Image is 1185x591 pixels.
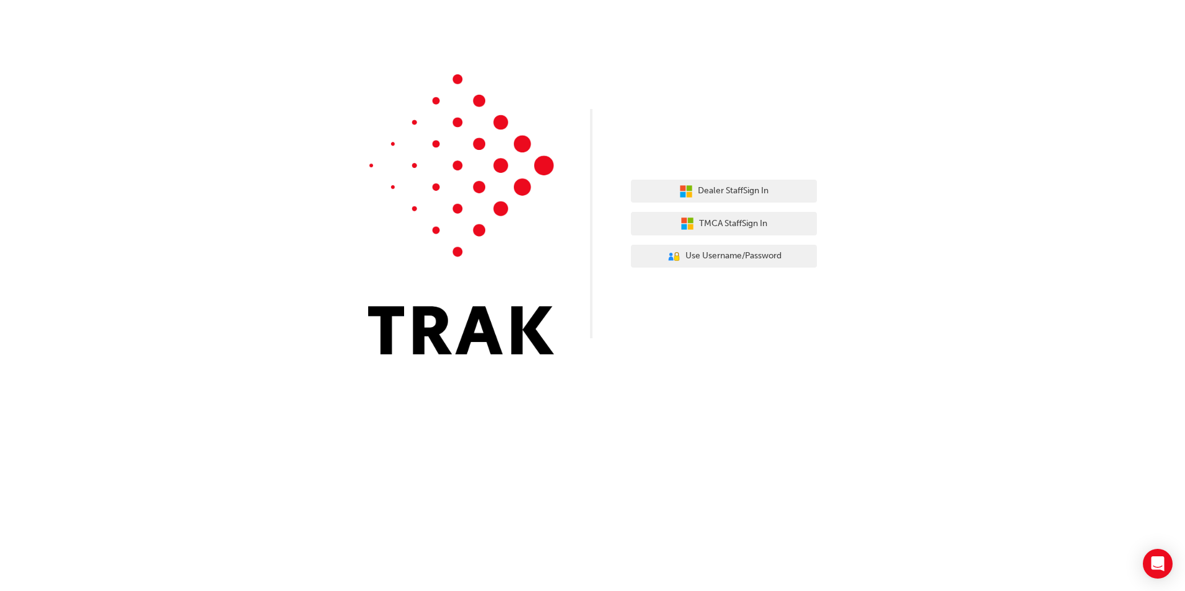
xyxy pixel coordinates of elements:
button: TMCA StaffSign In [631,212,817,235]
button: Dealer StaffSign In [631,180,817,203]
button: Use Username/Password [631,245,817,268]
img: Trak [368,74,554,354]
span: Use Username/Password [685,249,782,263]
div: Open Intercom Messenger [1143,549,1173,579]
span: Dealer Staff Sign In [698,184,769,198]
span: TMCA Staff Sign In [699,217,767,231]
